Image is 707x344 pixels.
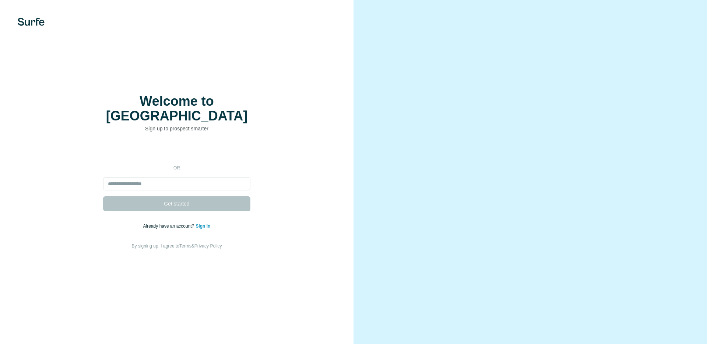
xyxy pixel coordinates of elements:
[196,224,210,229] a: Sign in
[194,243,222,249] a: Privacy Policy
[18,18,45,26] img: Surfe's logo
[103,125,250,132] p: Sign up to prospect smarter
[165,165,189,171] p: or
[99,143,254,159] iframe: Sign in with Google Button
[103,94,250,123] h1: Welcome to [GEOGRAPHIC_DATA]
[132,243,222,249] span: By signing up, I agree to &
[179,243,191,249] a: Terms
[143,224,196,229] span: Already have an account?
